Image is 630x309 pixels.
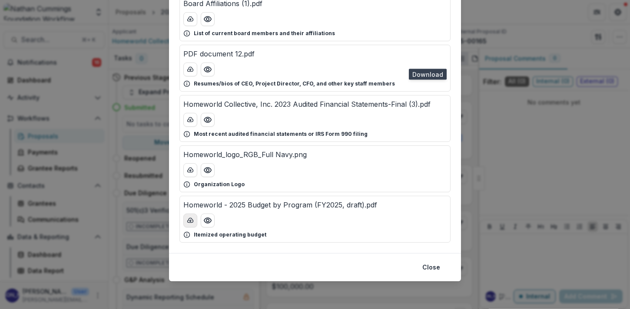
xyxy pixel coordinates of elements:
p: Homeworld - 2025 Budget by Program (FY2025, draft).pdf [183,200,377,210]
button: Preview Board Affiliations (1).pdf [201,12,215,26]
button: download-button [183,12,197,26]
button: Preview Homeworld_logo_RGB_Full Navy.png [201,163,215,177]
p: Homeworld Collective, Inc. 2023 Audited Financial Statements-Final (3).pdf [183,99,431,109]
button: download-button [183,62,197,76]
p: Most recent audited financial statements or IRS Form 990 filing [194,130,368,138]
button: Close [417,260,445,274]
button: download-button [183,163,197,177]
p: List of current board members and their affiliations [194,30,335,37]
p: PDF document 12.pdf [183,49,255,59]
p: Itemized operating budget [194,231,266,239]
button: Preview Homeworld Collective, Inc. 2023 Audited Financial Statements-Final (3).pdf [201,113,215,127]
p: Resumes/bios of CEO, Project Director, CFO, and other key staff members [194,80,395,88]
button: Preview Homeworld - 2025 Budget by Program (FY2025, draft).pdf [201,214,215,227]
button: download-button [183,113,197,127]
p: Organization Logo [194,181,245,188]
button: download-button [183,214,197,227]
p: Homeworld_logo_RGB_Full Navy.png [183,149,307,160]
button: Preview PDF document 12.pdf [201,62,215,76]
